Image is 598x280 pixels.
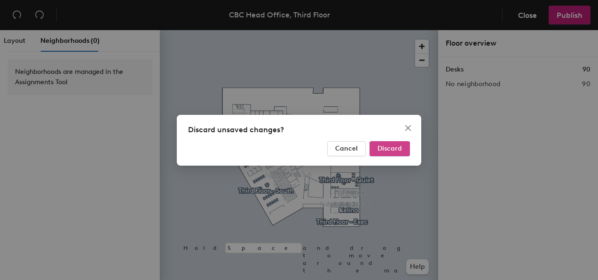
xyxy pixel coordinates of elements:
div: Discard unsaved changes? [188,124,410,136]
span: Discard [378,144,402,152]
button: Discard [370,141,410,156]
span: close [404,124,412,132]
span: Close [401,124,416,132]
button: Close [401,120,416,136]
button: Cancel [327,141,366,156]
span: Cancel [335,144,358,152]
